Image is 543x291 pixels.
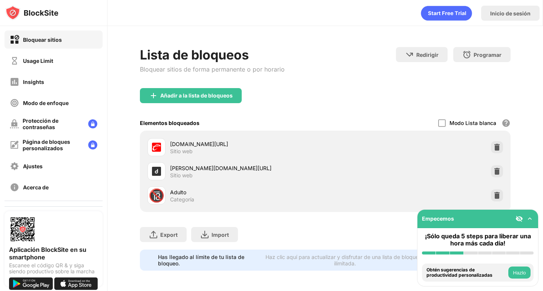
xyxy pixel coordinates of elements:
[421,6,472,21] div: animation
[422,215,454,222] div: Empecemos
[170,188,325,196] div: Adulto
[10,77,19,87] img: insights-off.svg
[149,188,164,203] div: 🔞
[515,215,523,222] img: eye-not-visible.svg
[54,277,98,290] img: download-on-the-app-store.svg
[10,56,19,66] img: time-usage-off.svg
[9,216,36,243] img: options-page-qr-code.png
[23,163,43,169] div: Ajustes
[490,10,531,17] div: Inicio de sesión
[23,37,62,43] div: Bloquear sitios
[10,161,19,171] img: settings-off.svg
[426,267,506,278] div: Obtén sugerencias de productividad personalizadas
[526,215,534,222] img: omni-setup-toggle.svg
[170,196,194,203] div: Categoría
[23,117,82,130] div: Protección de contraseñas
[9,277,53,290] img: get-it-on-google-play.svg
[262,254,427,267] div: Haz clic aquí para actualizar y disfrutar de una lista de bloqueos ilimitada.
[10,119,19,128] img: password-protection-off.svg
[10,140,19,149] img: customize-block-page-off.svg
[10,35,19,44] img: block-on.svg
[416,52,439,58] div: Redirigir
[170,140,325,148] div: [DOMAIN_NAME][URL]
[10,98,19,108] img: focus-off.svg
[140,66,285,73] div: Bloquear sitios de forma permanente o por horario
[422,233,534,247] div: ¡Sólo queda 5 steps para liberar una hora más cada día!
[508,267,531,279] button: Hazlo
[212,232,229,238] div: Import
[152,143,161,152] img: favicons
[23,58,53,64] div: Usage Limit
[9,262,98,274] div: Escanee el código QR & y siga siendo productivo sobre la marcha
[158,254,258,267] div: Has llegado al límite de tu lista de bloqueo.
[23,79,44,85] div: Insights
[10,183,19,192] img: about-off.svg
[160,232,178,238] div: Export
[23,184,49,190] div: Acerca de
[23,100,69,106] div: Modo de enfoque
[140,47,285,62] div: Lista de bloqueos
[160,93,233,99] div: Añadir a la lista de bloqueos
[140,120,199,126] div: Elementos bloqueados
[9,246,98,261] div: Aplicación BlockSite en su smartphone
[23,139,82,151] div: Página de bloques personalizados
[88,140,97,149] img: lock-menu.svg
[152,167,161,176] img: favicons
[474,52,502,58] div: Programar
[88,119,97,128] img: lock-menu.svg
[5,5,58,20] img: logo-blocksite.svg
[170,172,193,179] div: Sitio web
[449,120,496,126] div: Modo Lista blanca
[170,148,193,155] div: Sitio web
[170,164,325,172] div: [PERSON_NAME][DOMAIN_NAME][URL]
